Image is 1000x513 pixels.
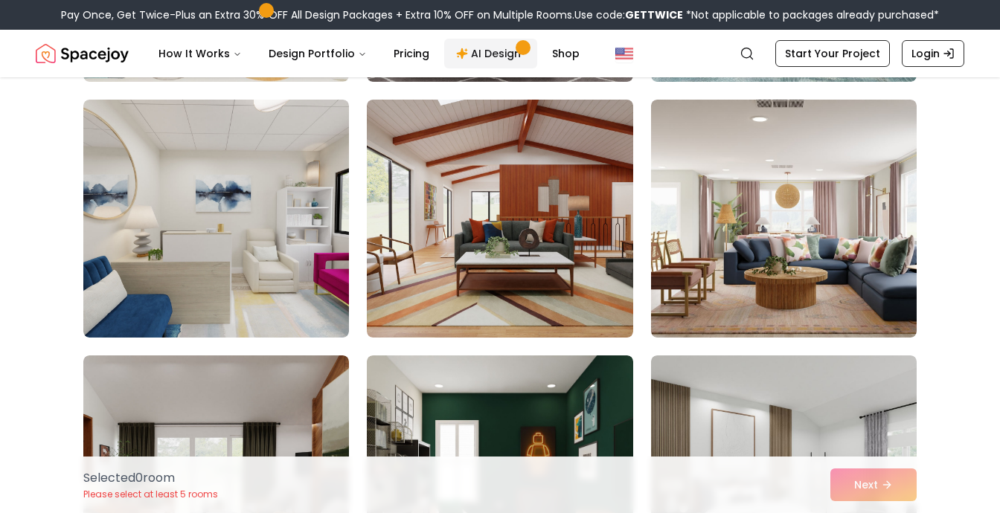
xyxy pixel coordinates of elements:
[61,7,939,22] div: Pay Once, Get Twice-Plus an Extra 30% OFF All Design Packages + Extra 10% OFF on Multiple Rooms.
[147,39,592,68] nav: Main
[36,30,964,77] nav: Global
[683,7,939,22] span: *Not applicable to packages already purchased*
[615,45,633,62] img: United States
[147,39,254,68] button: How It Works
[257,39,379,68] button: Design Portfolio
[775,40,890,67] a: Start Your Project
[83,469,218,487] p: Selected 0 room
[625,7,683,22] b: GETTWICE
[902,40,964,67] a: Login
[83,100,349,338] img: Room room-40
[83,488,218,500] p: Please select at least 5 rooms
[36,39,129,68] img: Spacejoy Logo
[540,39,592,68] a: Shop
[36,39,129,68] a: Spacejoy
[444,39,537,68] a: AI Design
[382,39,441,68] a: Pricing
[574,7,683,22] span: Use code:
[367,100,632,338] img: Room room-41
[651,100,917,338] img: Room room-42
